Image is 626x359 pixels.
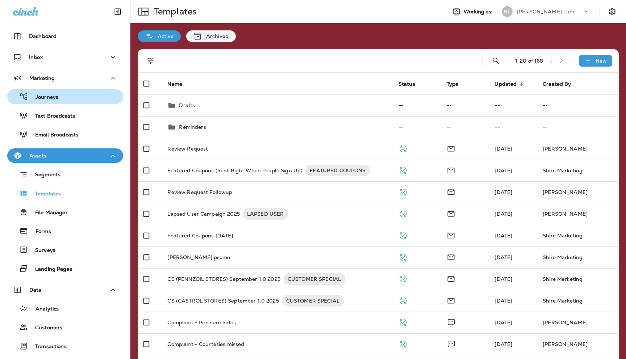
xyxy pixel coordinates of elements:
button: Dashboard [7,29,123,43]
p: File Manager [28,210,68,216]
p: Drafts [179,102,195,108]
span: CUSTOMER SPECIAL [282,297,344,304]
button: Text Broadcasts [7,108,123,123]
p: Data [29,287,42,293]
p: Active [154,33,174,39]
button: Segments [7,166,123,182]
div: CUSTOMER SPECIAL [282,295,344,307]
p: Review Request Followup [167,189,232,195]
button: Marketing [7,71,123,85]
span: Logan Chugg [494,297,512,304]
td: [PERSON_NAME] [537,312,619,333]
span: Email [447,253,455,260]
button: Landing Pages [7,261,123,276]
button: Journeys [7,89,123,104]
button: Inbox [7,50,123,64]
td: [PERSON_NAME] [537,333,619,355]
button: Email Broadcasts [7,127,123,142]
span: Published [398,318,408,325]
p: Forms [28,228,51,235]
span: Email [447,210,455,216]
div: LAPSED USER [243,208,288,220]
p: Inbox [29,54,43,60]
p: Assets [29,153,46,159]
p: Complaint - Pressure Sales [167,320,236,325]
p: Reminders [179,124,206,130]
span: Jennifer Welch [494,319,512,326]
span: Status [398,81,415,87]
span: Name [167,81,182,87]
p: Journeys [28,94,58,101]
div: NL [502,6,513,17]
p: Complaint - Courtesies missed [167,341,244,347]
span: Created By [543,81,571,87]
span: Updated [494,81,526,87]
span: Logan Chugg [494,254,512,261]
p: Email Broadcasts [28,132,78,139]
p: Featured Coupons (Sent Right When People Sign Up) [167,165,302,176]
span: Published [398,166,408,173]
span: Published [398,210,408,216]
p: Templates [151,6,197,17]
button: File Manager [7,204,123,220]
td: Shire Marketing [537,160,619,181]
button: Customers [7,320,123,335]
button: Assets [7,148,123,163]
span: Published [398,145,408,151]
td: Shire Marketing [537,246,619,268]
span: Email [447,297,455,303]
span: Email [447,232,455,238]
span: Published [398,232,408,238]
span: Status [398,81,425,87]
span: Shire Marketing [494,167,512,174]
span: Published [398,253,408,260]
span: Logan Chugg [494,276,512,282]
td: -- [537,116,619,138]
span: Email [447,188,455,195]
button: Forms [7,223,123,238]
button: Templates [7,186,123,201]
p: Review Request [167,146,208,152]
td: -- [537,94,619,116]
td: -- [393,116,441,138]
button: Collapse Sidebar [108,4,128,19]
span: Text [447,318,456,325]
td: Shire Marketing [537,268,619,290]
p: Customers [28,325,62,331]
td: [PERSON_NAME] [537,138,619,160]
span: Email [447,275,455,282]
span: Published [398,297,408,303]
p: Text Broadcasts [28,113,75,120]
p: Segments [28,172,60,179]
div: CUSTOMER SPECIAL [283,273,345,285]
span: Name [167,81,192,87]
p: New [596,58,607,64]
td: -- [441,94,489,116]
td: -- [489,116,537,138]
p: Transactions [28,343,67,350]
td: -- [441,116,489,138]
td: -- [489,94,537,116]
p: CS (PENNZOIL STORES) September 1.0 2025 [167,273,280,285]
span: Working as: [464,9,494,15]
td: -- [393,94,441,116]
button: Filters [143,54,158,68]
span: Created By [543,81,580,87]
p: [PERSON_NAME] promo [167,254,230,260]
td: Shire Marketing [537,290,619,312]
span: Jennifer Welch [494,341,512,347]
td: Shire Marketing [537,225,619,246]
button: Search Templates [489,54,503,68]
p: Templates [28,191,61,198]
span: CUSTOMER SPECIAL [283,275,345,283]
span: Jennifer Welch [494,189,512,195]
span: Published [398,188,408,195]
div: FEATURED COUPONS [305,165,370,176]
p: Lapsed User Campaign 2025 [167,208,240,220]
p: Surveys [28,247,55,254]
span: Email [447,145,455,151]
span: FEATURED COUPONS [305,167,370,174]
span: Updated [494,81,517,87]
span: Jennifer Welch [494,145,512,152]
span: Published [398,275,408,282]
